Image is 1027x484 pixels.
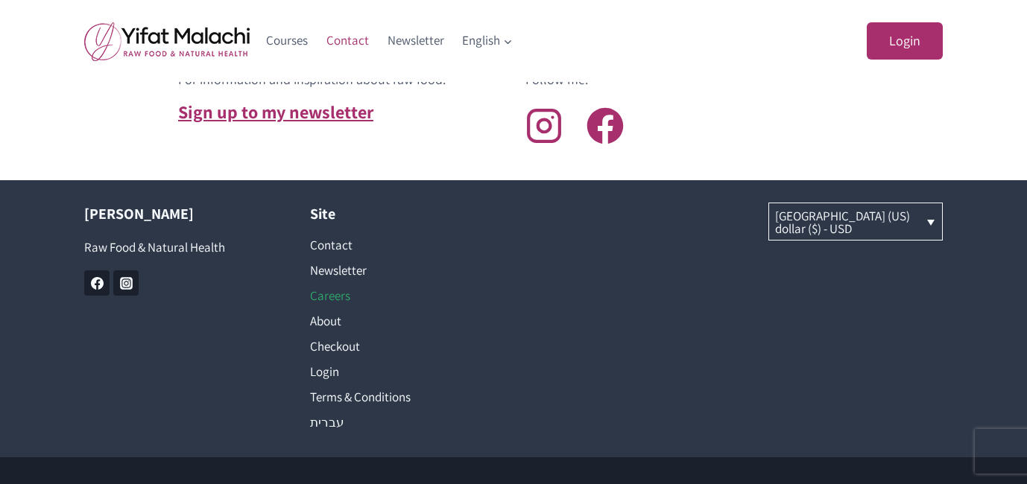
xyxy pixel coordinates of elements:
[310,359,491,384] a: Login
[310,308,491,334] a: About
[310,232,491,258] a: Contact
[378,23,453,59] a: Newsletter
[310,203,491,225] h2: Site
[453,23,522,59] button: Child menu of English
[867,22,943,60] a: Login
[257,23,317,59] a: Courses
[310,283,491,308] a: Careers
[84,270,110,296] a: Facebook
[310,410,491,435] a: עברית
[310,334,491,359] a: Checkout
[113,270,139,296] a: Instagram
[257,23,522,59] nav: Primary Navigation
[84,238,265,258] p: Raw Food & Natural Health
[310,384,491,410] a: Terms & Conditions
[84,22,250,61] img: yifat_logo41_en.png
[769,203,943,240] a: [GEOGRAPHIC_DATA] (US) dollar ($) - USD
[178,100,373,124] a: Sign up to my newsletter
[317,23,379,59] a: Contact
[84,203,265,225] h2: [PERSON_NAME]
[310,258,491,283] a: Newsletter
